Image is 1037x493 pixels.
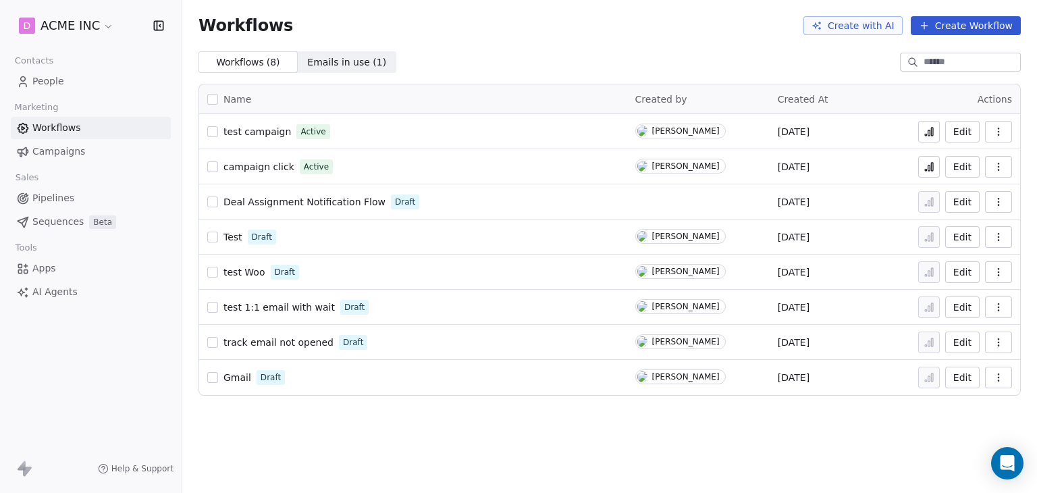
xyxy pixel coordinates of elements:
[945,226,980,248] button: Edit
[778,371,809,384] span: [DATE]
[223,161,294,172] span: campaign click
[778,160,809,174] span: [DATE]
[223,197,385,207] span: Deal Assignment Notification Flow
[945,261,980,283] button: Edit
[32,121,81,135] span: Workflows
[98,463,174,474] a: Help & Support
[652,302,720,311] div: [PERSON_NAME]
[11,211,171,233] a: SequencesBeta
[32,261,56,276] span: Apps
[945,121,980,142] button: Edit
[198,16,293,35] span: Workflows
[223,302,335,313] span: test 1:1 email with wait
[223,337,334,348] span: track email not opened
[778,125,809,138] span: [DATE]
[991,447,1023,479] div: Open Intercom Messenger
[343,336,363,348] span: Draft
[24,19,31,32] span: D
[223,125,291,138] a: test campaign
[637,336,647,347] img: M
[652,372,720,382] div: [PERSON_NAME]
[32,215,84,229] span: Sequences
[223,93,251,107] span: Name
[11,257,171,280] a: Apps
[978,94,1012,105] span: Actions
[395,196,415,208] span: Draft
[803,16,903,35] button: Create with AI
[778,301,809,314] span: [DATE]
[32,285,78,299] span: AI Agents
[637,231,647,242] img: H
[344,301,365,313] span: Draft
[637,126,647,136] img: M
[778,230,809,244] span: [DATE]
[637,371,647,382] img: H
[9,238,43,258] span: Tools
[32,191,74,205] span: Pipelines
[16,14,117,37] button: DACME INC
[778,336,809,349] span: [DATE]
[945,156,980,178] button: Edit
[307,55,386,70] span: Emails in use ( 1 )
[304,161,329,173] span: Active
[635,94,687,105] span: Created by
[778,265,809,279] span: [DATE]
[637,161,647,172] img: H
[11,187,171,209] a: Pipelines
[637,266,647,277] img: M
[9,97,64,118] span: Marketing
[945,367,980,388] button: Edit
[9,51,59,71] span: Contacts
[223,160,294,174] a: campaign click
[223,232,242,242] span: Test
[89,215,116,229] span: Beta
[778,195,809,209] span: [DATE]
[300,126,325,138] span: Active
[11,140,171,163] a: Campaigns
[223,195,385,209] a: Deal Assignment Notification Flow
[223,126,291,137] span: test campaign
[11,281,171,303] a: AI Agents
[637,301,647,312] img: H
[275,266,295,278] span: Draft
[945,332,980,353] button: Edit
[223,371,251,384] a: Gmail
[652,267,720,276] div: [PERSON_NAME]
[223,265,265,279] a: test Woo
[9,167,45,188] span: Sales
[223,336,334,349] a: track email not opened
[652,161,720,171] div: [PERSON_NAME]
[652,337,720,346] div: [PERSON_NAME]
[945,296,980,318] button: Edit
[223,267,265,278] span: test Woo
[945,191,980,213] button: Edit
[652,232,720,241] div: [PERSON_NAME]
[778,94,828,105] span: Created At
[261,371,281,384] span: Draft
[652,126,720,136] div: [PERSON_NAME]
[11,117,171,139] a: Workflows
[223,230,242,244] a: Test
[11,70,171,93] a: People
[32,145,85,159] span: Campaigns
[252,231,272,243] span: Draft
[32,74,64,88] span: People
[41,17,100,34] span: ACME INC
[223,301,335,314] a: test 1:1 email with wait
[223,372,251,383] span: Gmail
[111,463,174,474] span: Help & Support
[911,16,1021,35] button: Create Workflow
